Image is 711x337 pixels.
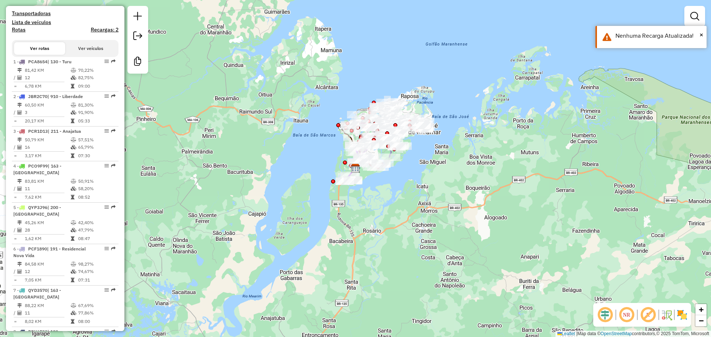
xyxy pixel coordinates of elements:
[78,185,115,192] td: 58,20%
[700,31,703,39] span: ×
[13,246,86,258] span: | 191 - Residencial Nova Vida
[65,42,116,55] button: Ver veículos
[28,59,47,64] span: PCA8654
[71,68,76,73] i: % de utilização do peso
[78,74,115,81] td: 82,75%
[130,9,145,26] a: Nova sessão e pesquisa
[47,59,71,64] span: | 130 - Turu
[71,303,76,308] i: % de utilização do peso
[111,164,116,168] em: Rota exportada
[615,31,701,40] div: Nenhuma Recarga Atualizada!
[71,179,76,183] i: % de utilização do peso
[78,136,115,144] td: 57,51%
[341,121,359,129] div: Atividade não roteirizada - CONVENIENCIA CARDOSO
[700,29,703,40] button: Close
[17,220,22,225] i: Distância Total
[557,331,575,336] a: Leaflet
[699,305,704,314] span: +
[555,331,711,337] div: Map data © contributors,© 2025 TomTom, Microsoft
[91,27,118,33] h4: Recargas: 2
[17,179,22,183] i: Distância Total
[78,117,115,125] td: 05:33
[71,262,76,266] i: % de utilização do peso
[17,68,22,73] i: Distância Total
[47,94,83,99] span: | 910 - Liberdade
[24,276,70,284] td: 7,05 KM
[12,27,26,33] h4: Rotas
[639,306,657,324] span: Exibir rótulo
[71,75,76,80] i: % de utilização da cubagem
[24,309,70,317] td: 11
[71,319,74,324] i: Tempo total em rota
[24,260,70,268] td: 84,58 KM
[695,315,707,326] a: Zoom out
[111,205,116,209] em: Rota exportada
[13,268,17,275] td: /
[28,287,47,293] span: QYD3570
[78,101,115,109] td: 81,30%
[78,268,115,275] td: 74,67%
[13,318,17,325] td: =
[71,186,76,191] i: % de utilização da cubagem
[601,331,632,336] a: OpenStreetMap
[111,129,116,133] em: Rota exportada
[13,163,61,175] span: | 163 - [GEOGRAPHIC_DATA]
[699,316,704,325] span: −
[687,9,702,24] a: Exibir filtros
[71,84,74,88] i: Tempo total em rota
[24,178,70,185] td: 83,81 KM
[13,144,17,151] td: /
[13,205,61,217] span: | 200 - [GEOGRAPHIC_DATA]
[661,309,672,321] img: Fluxo de ruas
[390,129,408,137] div: Atividade não roteirizada - LOIRA DO BAR
[71,278,74,282] i: Tempo total em rota
[24,235,70,242] td: 1,62 KM
[104,329,109,334] em: Opções
[78,235,115,242] td: 08:47
[17,228,22,232] i: Total de Atividades
[104,129,109,133] em: Opções
[398,126,416,134] div: Atividade não roteirizada - IRANILDE MELO
[13,226,17,234] td: /
[13,205,61,217] span: 5 -
[341,125,359,133] div: Atividade não roteirizada - DAY NIGHT RESTAURANT
[17,269,22,274] i: Total de Atividades
[24,318,70,325] td: 8,02 KM
[13,128,81,134] span: 3 -
[576,331,577,336] span: |
[78,178,115,185] td: 50,91%
[71,138,76,142] i: % de utilização do peso
[24,117,70,125] td: 20,17 KM
[78,109,115,116] td: 91,90%
[71,103,76,107] i: % de utilização do peso
[78,318,115,325] td: 08:00
[111,94,116,98] em: Rota exportada
[17,103,22,107] i: Distância Total
[24,185,70,192] td: 11
[398,121,416,129] div: Atividade não roteirizada - RESTAURANTE
[13,287,61,300] span: 7 -
[17,110,22,115] i: Total de Atividades
[71,311,76,315] i: % de utilização da cubagem
[28,163,48,169] span: PCO9F99
[13,185,17,192] td: /
[78,226,115,234] td: 47,79%
[596,306,614,324] span: Ocultar deslocamento
[24,109,70,116] td: 3
[13,193,17,201] td: =
[13,246,86,258] span: 6 -
[24,302,70,309] td: 88,22 KM
[28,205,47,210] span: QYP3J96
[695,304,707,315] a: Zoom in
[24,193,70,201] td: 7,62 KM
[351,164,360,173] img: CDD Equatorial
[78,193,115,201] td: 08:52
[17,262,22,266] i: Distância Total
[71,228,76,232] i: % de utilização da cubagem
[13,109,17,116] td: /
[376,136,395,144] div: Atividade não roteirizada - ISAIAS ROCHA
[48,128,81,134] span: | 211 - Anajatua
[78,309,115,317] td: 77,86%
[17,186,22,191] i: Total de Atividades
[12,10,118,17] h4: Transportadoras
